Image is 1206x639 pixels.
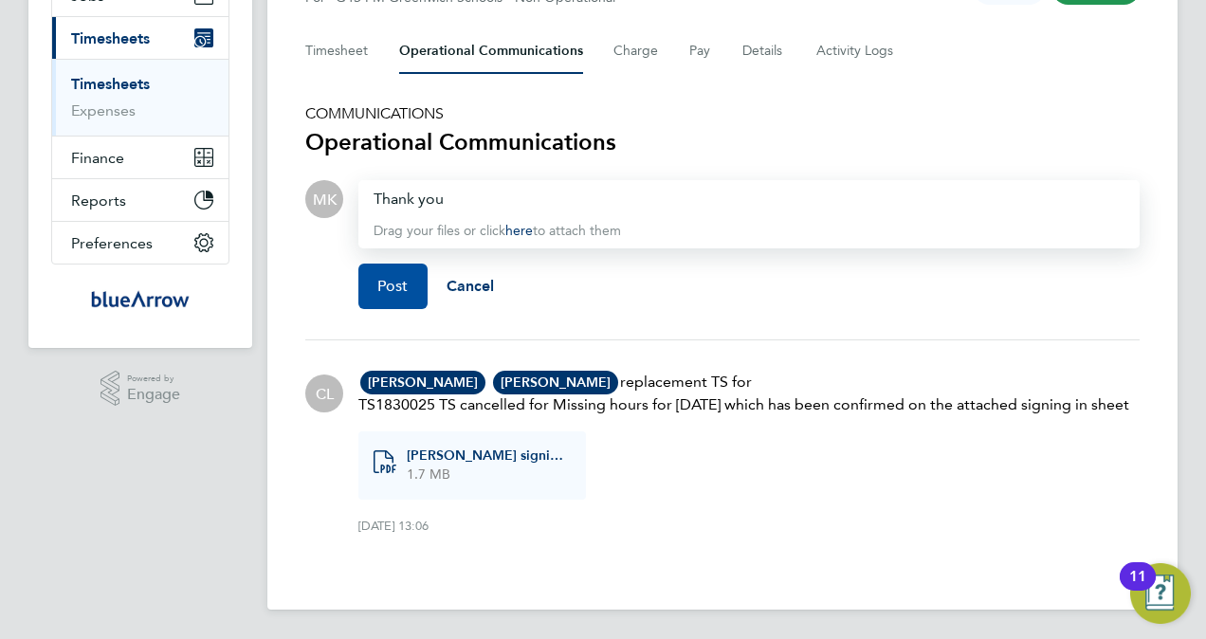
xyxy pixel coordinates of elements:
div: Timesheets [52,59,228,136]
a: Powered byEngage [100,371,181,407]
div: [DATE] 13:06 [358,519,429,534]
h5: COMMUNICATIONS [305,104,1140,123]
div: Miriam Kerins [305,180,343,218]
span: CL [316,383,334,404]
button: Activity Logs [816,28,896,74]
button: Timesheets [52,17,228,59]
span: [PERSON_NAME] signing in sheet .pdf [407,447,570,466]
span: Engage [127,387,180,403]
a: here [505,223,533,239]
button: Preferences [52,222,228,264]
img: bluearrow-logo-retina.png [91,283,190,314]
div: CJS Temp Labour [305,374,343,412]
span: Post [377,277,409,296]
button: Pay [689,28,712,74]
button: Charge [613,28,659,74]
button: Finance [52,137,228,178]
span: Drag your files or click to attach them [374,223,621,239]
span: [PERSON_NAME] [360,371,485,394]
span: Preferences [71,234,153,252]
app-filesize: 1.7 MB [407,466,450,483]
button: Timesheet [305,28,369,74]
button: Open Resource Center, 11 new notifications [1130,563,1191,624]
div: Thank you [374,188,1124,210]
span: Powered by [127,371,180,387]
span: Timesheets [71,29,150,47]
button: Cancel [428,264,514,309]
div: 11 [1129,576,1146,601]
a: Expenses [71,101,136,119]
a: Go to home page [51,283,229,314]
button: Operational Communications [399,28,583,74]
h3: Operational Communications [305,127,1140,157]
a: Timesheets [71,75,150,93]
span: Finance [71,149,124,167]
span: Cancel [447,277,495,295]
span: MK [313,189,337,210]
span: [PERSON_NAME] [493,371,618,394]
p: replacement TS for TS1830025 TS cancelled for Missing hours for [DATE] which has been confirmed o... [358,371,1129,416]
button: Reports [52,179,228,221]
button: Details [742,28,786,74]
button: Post [358,264,428,309]
span: Reports [71,192,126,210]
